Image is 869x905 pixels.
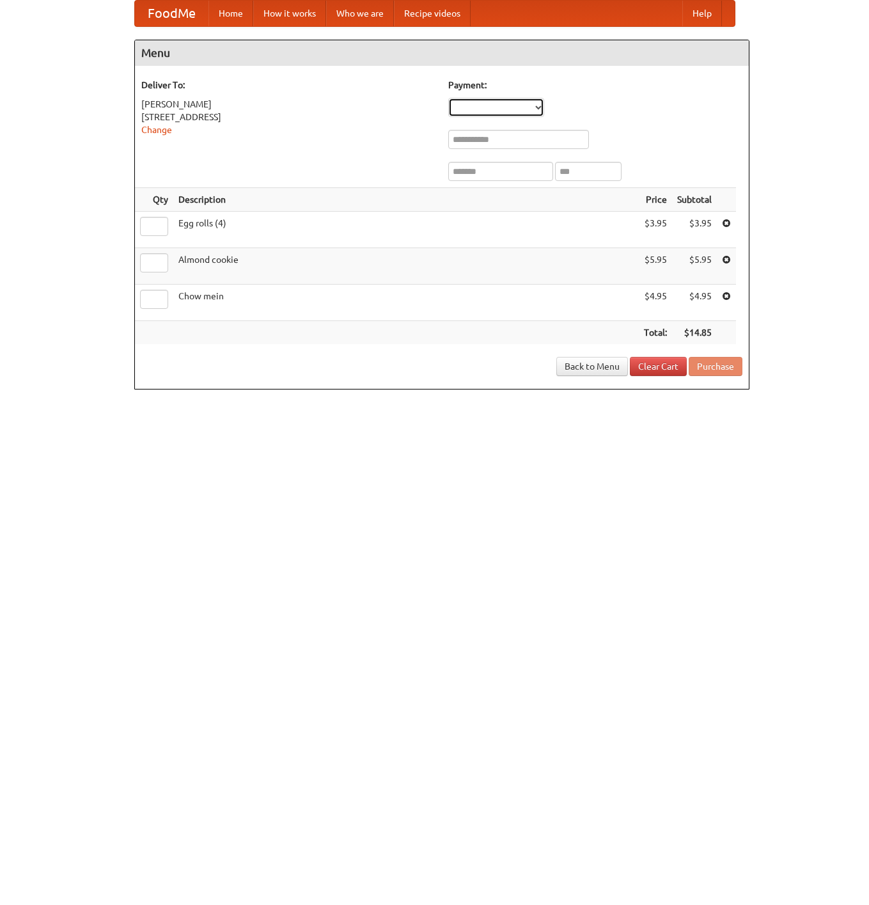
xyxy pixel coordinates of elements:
button: Purchase [689,357,742,376]
a: FoodMe [135,1,208,26]
a: Who we are [326,1,394,26]
th: $14.85 [672,321,717,345]
h4: Menu [135,40,749,66]
td: $5.95 [672,248,717,285]
td: $4.95 [672,285,717,321]
a: Recipe videos [394,1,471,26]
td: Egg rolls (4) [173,212,639,248]
a: Help [682,1,722,26]
div: [PERSON_NAME] [141,98,435,111]
h5: Payment: [448,79,742,91]
th: Price [639,188,672,212]
th: Subtotal [672,188,717,212]
td: Almond cookie [173,248,639,285]
td: Chow mein [173,285,639,321]
td: $4.95 [639,285,672,321]
a: Clear Cart [630,357,687,376]
th: Description [173,188,639,212]
h5: Deliver To: [141,79,435,91]
a: How it works [253,1,326,26]
a: Home [208,1,253,26]
th: Total: [639,321,672,345]
a: Back to Menu [556,357,628,376]
div: [STREET_ADDRESS] [141,111,435,123]
th: Qty [135,188,173,212]
a: Change [141,125,172,135]
td: $3.95 [672,212,717,248]
td: $5.95 [639,248,672,285]
td: $3.95 [639,212,672,248]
